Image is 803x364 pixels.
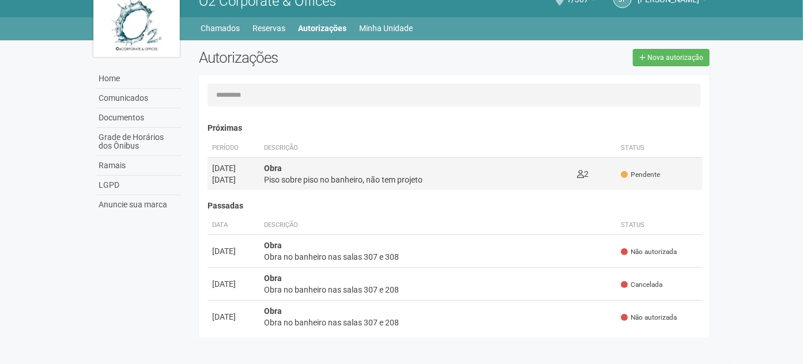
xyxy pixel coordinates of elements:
a: Reservas [253,20,286,36]
strong: Obra [264,164,282,173]
a: Anuncie sua marca [96,195,182,214]
a: Comunicados [96,89,182,108]
strong: Obra [264,274,282,283]
th: Status [616,216,703,235]
th: Descrição [259,139,572,158]
span: 2 [577,169,589,179]
span: Não autorizada [621,247,677,257]
h2: Autorizações [199,49,446,66]
div: Piso sobre piso no banheiro, não tem projeto [264,174,568,185]
h4: Passadas [208,202,703,210]
h4: Próximas [208,124,703,132]
div: [DATE] [212,311,255,323]
strong: Obra [264,241,282,250]
a: Chamados [201,20,240,36]
a: Documentos [96,108,182,128]
span: Não autorizada [621,313,677,323]
a: Autorizações [299,20,347,36]
span: Cancelada [621,280,662,290]
th: Data [208,216,259,235]
th: Período [208,139,259,158]
div: [DATE] [212,174,255,185]
div: Obra no banheiro nas salas 307 e 208 [264,317,612,328]
a: Grade de Horários dos Ônibus [96,128,182,156]
a: Home [96,69,182,89]
span: Pendente [621,170,660,180]
th: Status [616,139,703,158]
div: Obra no banheiro nas salas 307 e 208 [264,284,612,295]
div: [DATE] [212,162,255,174]
a: Nova autorização [633,49,710,66]
strong: Obra [264,306,282,316]
div: [DATE] [212,245,255,257]
th: Descrição [259,216,617,235]
a: LGPD [96,176,182,195]
div: Obra no banheiro nas salas 307 e 308 [264,251,612,263]
div: [DATE] [212,278,255,290]
a: Minha Unidade [360,20,413,36]
span: Nova autorização [647,54,703,62]
a: Ramais [96,156,182,176]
